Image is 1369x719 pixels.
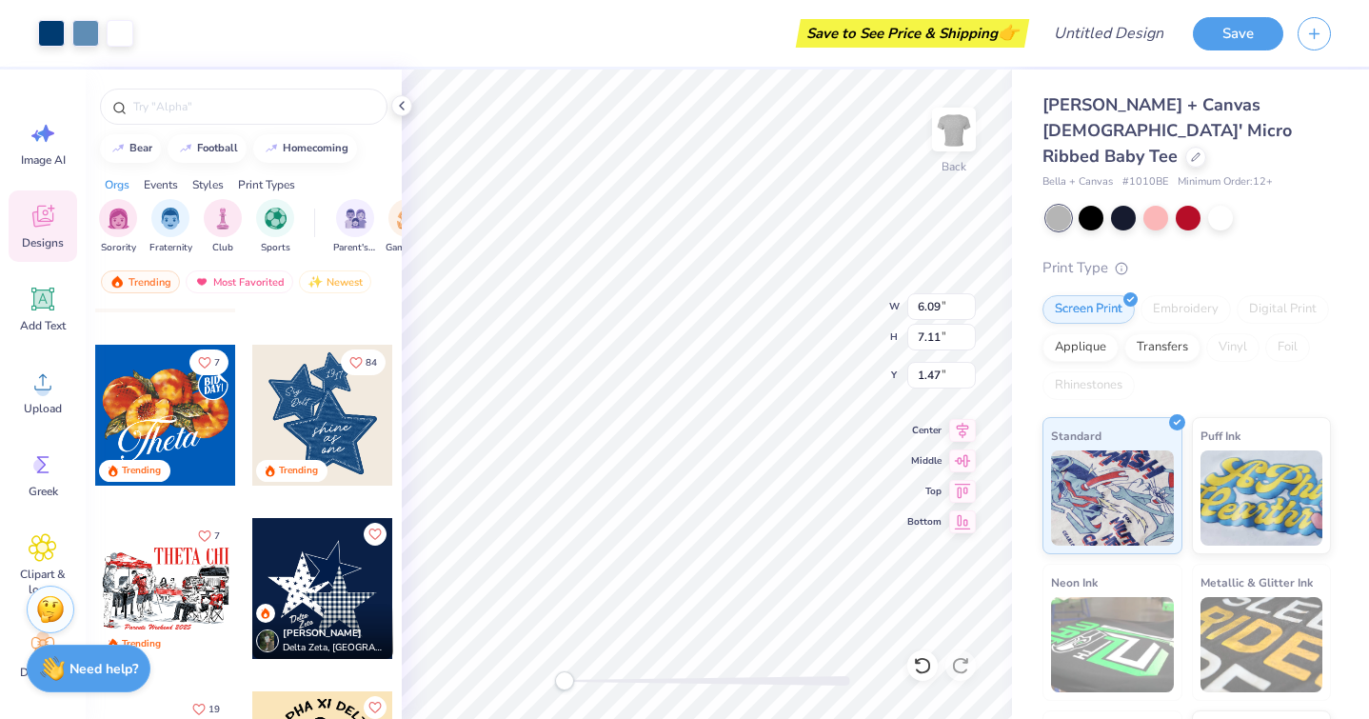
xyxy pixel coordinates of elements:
[178,143,193,154] img: trend_line.gif
[256,199,294,255] div: filter for Sports
[1206,333,1260,362] div: Vinyl
[29,484,58,499] span: Greek
[1200,572,1313,592] span: Metallic & Glitter Ink
[1178,174,1273,190] span: Minimum Order: 12 +
[1265,333,1310,362] div: Foil
[1039,14,1179,52] input: Untitled Design
[907,514,942,529] span: Bottom
[907,423,942,438] span: Center
[238,176,295,193] div: Print Types
[122,637,161,651] div: Trending
[555,671,574,690] div: Accessibility label
[1042,295,1135,324] div: Screen Print
[189,350,228,375] button: Like
[1051,426,1101,446] span: Standard
[100,134,161,163] button: bear
[110,143,126,154] img: trend_line.gif
[1124,333,1200,362] div: Transfers
[149,199,192,255] button: filter button
[1042,333,1119,362] div: Applique
[194,275,209,289] img: most_fav.gif
[129,143,152,153] div: bear
[1051,572,1098,592] span: Neon Ink
[1200,597,1323,692] img: Metallic & Glitter Ink
[160,208,181,230] img: Fraternity Image
[333,199,377,255] div: filter for Parent's Weekend
[1042,371,1135,400] div: Rhinestones
[907,453,942,469] span: Middle
[212,208,233,230] img: Club Image
[122,464,161,478] div: Trending
[99,199,137,255] div: filter for Sorority
[204,199,242,255] div: filter for Club
[214,531,220,541] span: 7
[1051,597,1174,692] img: Neon Ink
[345,208,367,230] img: Parent's Weekend Image
[998,21,1019,44] span: 👉
[24,401,62,416] span: Upload
[333,241,377,255] span: Parent's Weekend
[1042,257,1331,279] div: Print Type
[192,176,224,193] div: Styles
[144,176,178,193] div: Events
[1141,295,1231,324] div: Embroidery
[208,705,220,714] span: 19
[189,523,228,549] button: Like
[279,464,318,478] div: Trending
[942,158,966,175] div: Back
[253,134,357,163] button: homecoming
[364,523,387,546] button: Like
[197,143,238,153] div: football
[20,318,66,333] span: Add Text
[101,270,180,293] div: Trending
[22,235,64,250] span: Designs
[341,350,386,375] button: Like
[69,660,138,678] strong: Need help?
[265,208,287,230] img: Sports Image
[1042,93,1292,168] span: [PERSON_NAME] + Canvas [DEMOGRAPHIC_DATA]' Micro Ribbed Baby Tee
[801,19,1024,48] div: Save to See Price & Shipping
[101,241,136,255] span: Sorority
[264,143,279,154] img: trend_line.gif
[386,241,429,255] span: Game Day
[935,110,973,149] img: Back
[283,627,362,640] span: [PERSON_NAME]
[204,199,242,255] button: filter button
[186,270,293,293] div: Most Favorited
[1122,174,1168,190] span: # 1010BE
[131,97,375,116] input: Try "Alpha"
[105,176,129,193] div: Orgs
[212,241,233,255] span: Club
[109,275,125,289] img: trending.gif
[149,241,192,255] span: Fraternity
[11,567,74,597] span: Clipart & logos
[386,199,429,255] div: filter for Game Day
[333,199,377,255] button: filter button
[283,143,348,153] div: homecoming
[108,208,129,230] img: Sorority Image
[256,199,294,255] button: filter button
[366,358,377,368] span: 84
[397,208,419,230] img: Game Day Image
[1200,450,1323,546] img: Puff Ink
[1193,17,1283,50] button: Save
[299,270,371,293] div: Newest
[308,275,323,289] img: newest.gif
[21,152,66,168] span: Image AI
[283,641,386,655] span: Delta Zeta, [GEOGRAPHIC_DATA][US_STATE]
[149,199,192,255] div: filter for Fraternity
[261,241,290,255] span: Sports
[907,484,942,499] span: Top
[386,199,429,255] button: filter button
[20,665,66,680] span: Decorate
[99,199,137,255] button: filter button
[168,134,247,163] button: football
[214,358,220,368] span: 7
[364,696,387,719] button: Like
[1200,426,1240,446] span: Puff Ink
[1051,450,1174,546] img: Standard
[1042,174,1113,190] span: Bella + Canvas
[1237,295,1329,324] div: Digital Print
